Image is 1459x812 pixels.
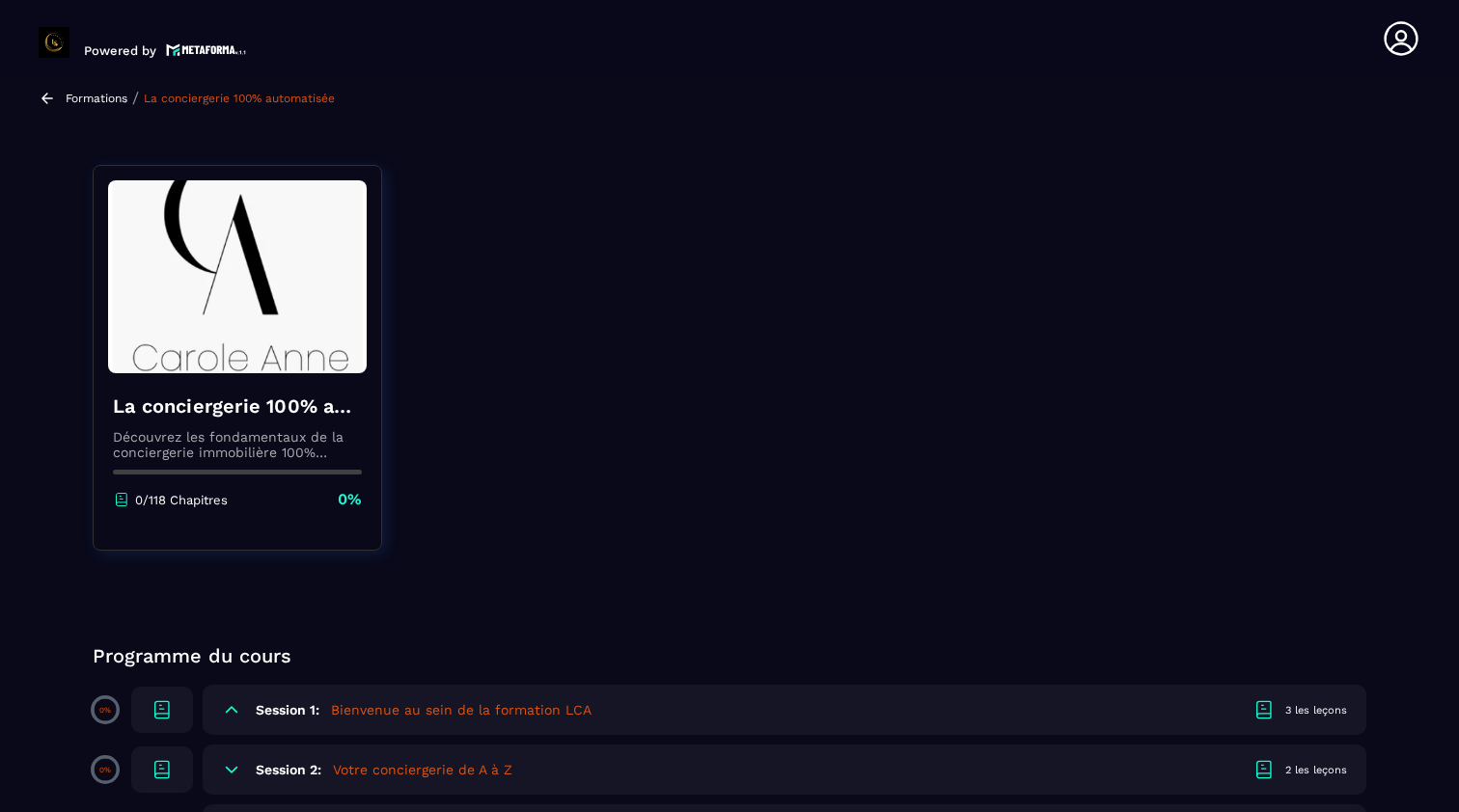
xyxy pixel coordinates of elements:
[39,27,69,58] img: logo-branding
[66,92,127,105] a: Formations
[132,89,139,107] span: /
[1285,763,1347,777] div: 2 les leçons
[166,41,247,58] img: logo
[256,762,321,777] h6: Session 2:
[338,489,362,510] p: 0%
[93,642,1366,669] p: Programme du cours
[256,702,319,717] h6: Session 1:
[144,92,335,105] a: La conciergerie 100% automatisée
[333,760,512,779] h5: Votre conciergerie de A à Z
[84,43,156,58] p: Powered by
[113,429,362,460] p: Découvrez les fondamentaux de la conciergerie immobilière 100% automatisée. Cette formation est c...
[108,180,367,373] img: banner
[135,493,228,507] p: 0/118 Chapitres
[99,706,111,715] p: 0%
[331,700,592,719] h5: Bienvenue au sein de la formation LCA
[1285,703,1347,717] div: 3 les leçons
[99,766,111,774] p: 0%
[113,392,362,420] h4: La conciergerie 100% automatisée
